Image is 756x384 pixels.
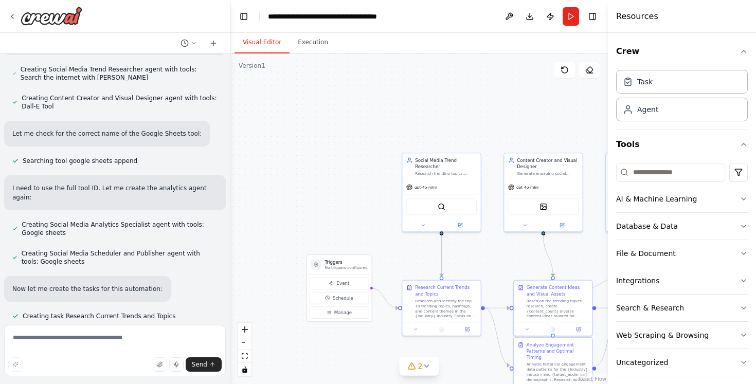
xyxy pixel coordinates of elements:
button: fit view [238,350,251,363]
button: Tools [616,130,748,159]
span: Creating Content Creator and Visual Designer agent with tools: Dall-E Tool [22,94,218,111]
span: Send [192,360,207,369]
div: Social Media Trend Researcher [415,157,477,170]
button: Send [186,357,222,372]
a: React Flow attribution [579,376,606,382]
button: Search & Research [616,295,748,321]
button: toggle interactivity [238,363,251,376]
span: Manage [334,309,352,316]
button: Upload files [153,357,167,372]
div: Task [637,77,653,87]
button: Improve this prompt [8,357,23,372]
button: Open in side panel [568,325,589,333]
button: Execution [290,32,336,53]
button: Open in side panel [456,325,478,333]
div: Research and identify the top 10 trending topics, hashtags, and content themes in the {industry} ... [415,298,477,319]
img: SerperDevTool [438,203,445,211]
span: gpt-4o-mini [415,185,437,190]
h4: Resources [616,10,658,23]
button: Visual Editor [235,32,290,53]
button: Event [310,277,369,289]
nav: breadcrumb [268,11,384,22]
div: Crew [616,66,748,130]
button: No output available [539,325,566,333]
button: No output available [428,325,455,333]
span: Creating Social Media Trend Researcher agent with tools: Search the internet with [PERSON_NAME] [21,65,218,82]
span: Creating task Research Current Trends and Topics [23,312,175,320]
span: Creating Social Media Analytics Specialist agent with tools: Google sheets [22,221,218,237]
p: I need to use the full tool ID. Let me create the analytics agent again: [12,184,218,202]
div: Generate Content Ideas and Visual Assets [527,284,588,297]
span: Creating Social Media Scheduler and Publisher agent with tools: Google sheets [22,249,218,266]
h3: Triggers [325,259,367,265]
button: Click to speak your automation idea [169,357,184,372]
div: AI & Machine Learning [616,194,697,204]
g: Edge from 08bba11b-fb98-422d-ab4b-d59e403b0179 to 885eb232-5b9f-48fe-a5b5-b1d91aec2aa9 [438,235,444,277]
button: Switch to previous chat [176,37,201,49]
div: Research Current Trends and TopicsResearch and identify the top 10 trending topics, hashtags, and... [402,280,481,336]
button: AI & Machine Learning [616,186,748,212]
button: Open in side panel [442,222,478,229]
button: Database & Data [616,213,748,240]
g: Edge from 11f1fa6c-6068-4277-bb3b-268adbd73962 to 16f90c4f-95cd-49c1-95a7-98b2c5885704 [540,235,556,277]
p: Let me check for the correct name of the Google Sheets tool: [12,129,202,138]
p: No triggers configured [325,265,367,270]
div: TriggersNo triggers configuredEventScheduleManage [307,254,372,322]
div: Analyze historical engagement data patterns for the {industry} industry and {target_audience} dem... [527,362,588,382]
button: Integrations [616,267,748,294]
g: Edge from 16f90c4f-95cd-49c1-95a7-98b2c5885704 to f76af62f-a94d-43a0-9480-9ed6c1f1b5de [596,305,621,311]
span: Schedule [333,295,353,301]
div: Based on the trending topics research, create {content_count} diverse content ideas tailored for ... [527,298,588,319]
img: Logo [21,7,82,25]
button: 2 [400,357,439,376]
button: Start a new chat [205,37,222,49]
button: Hide left sidebar [237,9,251,24]
button: Uncategorized [616,349,748,376]
div: Database & Data [616,221,678,231]
g: Edge from 885eb232-5b9f-48fe-a5b5-b1d91aec2aa9 to 6e980b6a-d3f9-4c51-aa05-aea9542a41a0 [485,305,510,369]
div: Uncategorized [616,357,668,368]
div: Web Scraping & Browsing [616,330,709,340]
span: 2 [418,361,423,371]
div: Content Creator and Visual DesignerGenerate engaging social media content ideas and create visual... [503,153,583,232]
g: Edge from 0904b779-409d-4f75-ba79-89f0a61f97f7 to 6e980b6a-d3f9-4c51-aa05-aea9542a41a0 [550,235,649,334]
button: Hide right sidebar [585,9,600,24]
button: File & Document [616,240,748,267]
div: Research Current Trends and Topics [415,284,477,297]
button: Schedule [310,292,369,304]
button: Manage [310,306,369,319]
span: Event [337,280,350,286]
span: Searching tool google sheets append [23,157,137,165]
div: Social Media Trend ResearcherResearch trending topics, hashtags, and content themes in the {indus... [402,153,481,232]
div: Research trending topics, hashtags, and content themes in the {industry} industry to inform conte... [415,171,477,176]
div: Agent [637,104,658,115]
div: Integrations [616,276,659,286]
div: Content Creator and Visual Designer [517,157,579,170]
button: zoom in [238,323,251,336]
div: Version 1 [239,62,265,70]
div: Generate Content Ideas and Visual AssetsBased on the trending topics research, create {content_co... [513,280,593,336]
button: Web Scraping & Browsing [616,322,748,349]
g: Edge from triggers to 885eb232-5b9f-48fe-a5b5-b1d91aec2aa9 [371,285,398,311]
span: gpt-4o-mini [516,185,538,190]
div: File & Document [616,248,676,259]
button: zoom out [238,336,251,350]
div: Search & Research [616,303,684,313]
g: Edge from 885eb232-5b9f-48fe-a5b5-b1d91aec2aa9 to 16f90c4f-95cd-49c1-95a7-98b2c5885704 [485,305,510,311]
div: React Flow controls [238,323,251,376]
button: Crew [616,37,748,66]
div: Generate engaging social media content ideas and create visual assets based on trending topics an... [517,171,579,176]
p: Now let me create the tasks for this automation: [12,284,163,294]
button: Open in side panel [544,222,580,229]
img: DallETool [539,203,547,211]
div: Analyze Engagement Patterns and Optimal Timing [527,341,588,360]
